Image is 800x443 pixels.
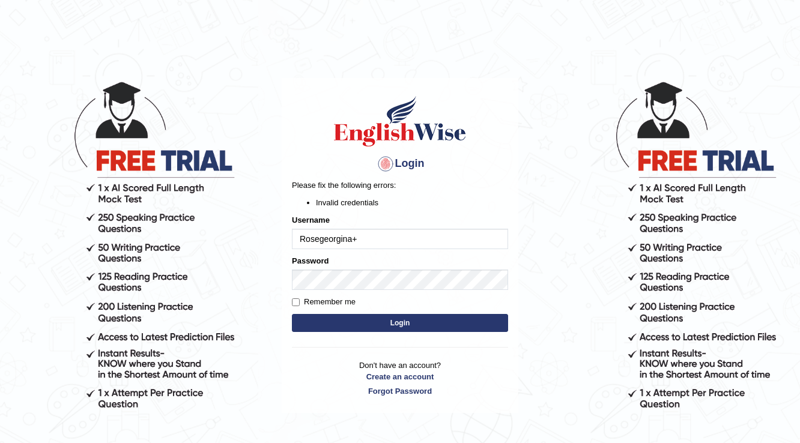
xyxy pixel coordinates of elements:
[292,296,356,308] label: Remember me
[292,371,508,382] a: Create an account
[292,385,508,397] a: Forgot Password
[292,360,508,397] p: Don't have an account?
[292,298,300,306] input: Remember me
[292,314,508,332] button: Login
[292,214,330,226] label: Username
[316,197,508,208] li: Invalid credentials
[292,255,329,267] label: Password
[292,179,508,191] p: Please fix the following errors:
[332,94,468,148] img: Logo of English Wise sign in for intelligent practice with AI
[292,154,508,173] h4: Login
